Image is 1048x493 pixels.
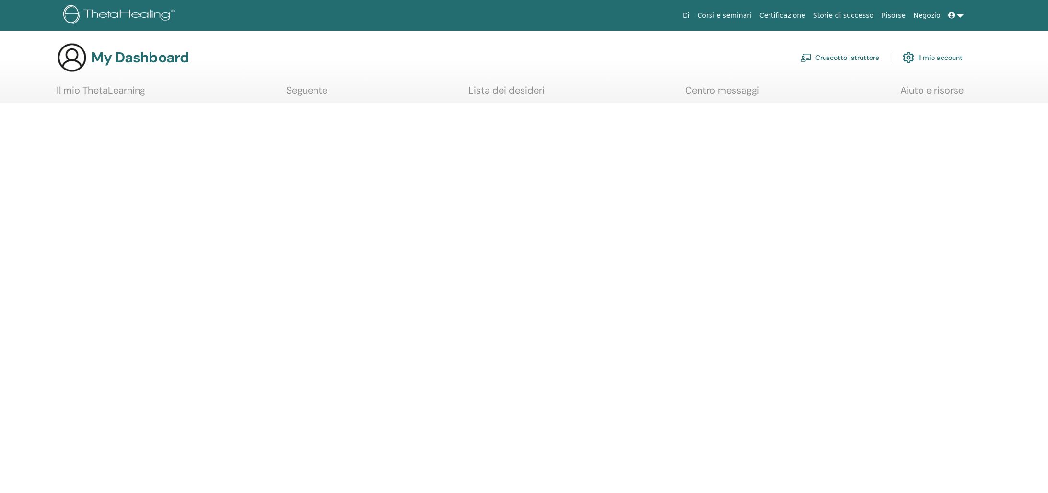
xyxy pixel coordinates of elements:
[903,49,914,66] img: cog.svg
[57,84,145,103] a: Il mio ThetaLearning
[800,53,812,62] img: chalkboard-teacher.svg
[468,84,545,103] a: Lista dei desideri
[63,5,178,26] img: logo.png
[756,7,809,24] a: Certificazione
[91,49,189,66] h3: My Dashboard
[57,42,87,73] img: generic-user-icon.jpg
[685,84,759,103] a: Centro messaggi
[679,7,694,24] a: Di
[909,7,944,24] a: Negozio
[903,47,963,68] a: Il mio account
[809,7,877,24] a: Storie di successo
[800,47,879,68] a: Cruscotto istruttore
[694,7,756,24] a: Corsi e seminari
[877,7,909,24] a: Risorse
[900,84,964,103] a: Aiuto e risorse
[286,84,327,103] a: Seguente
